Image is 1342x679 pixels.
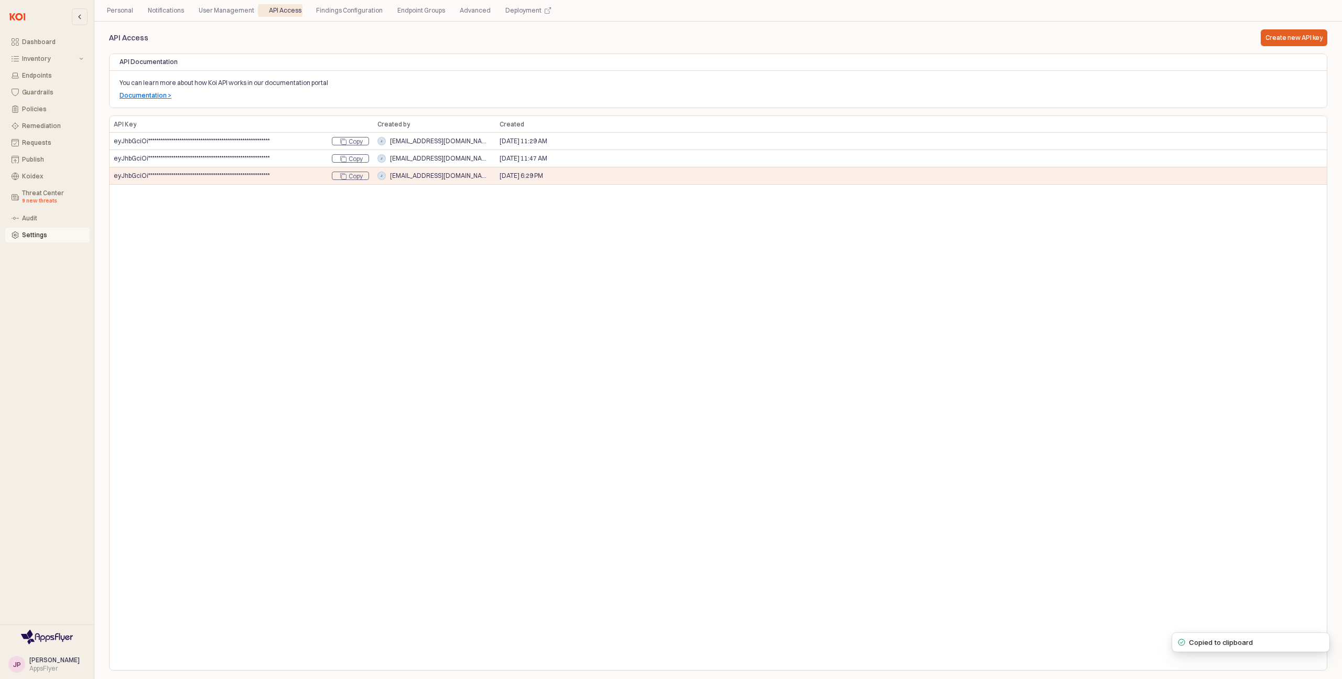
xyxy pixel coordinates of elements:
[22,139,83,146] div: Requests
[505,4,542,17] div: Deployment
[390,172,491,180] span: [EMAIL_ADDRESS][DOMAIN_NAME]
[22,38,83,46] div: Dashboard
[22,189,83,205] div: Threat Center
[390,154,491,163] span: [EMAIL_ADDRESS][DOMAIN_NAME]
[349,172,363,181] div: Copy
[499,4,557,17] div: Deployment
[13,659,21,670] div: JP
[5,186,90,209] button: Threat Center
[120,57,1317,67] p: API Documentation
[1265,34,1323,42] p: Create new API key
[142,4,190,17] div: Notifications
[5,119,90,133] button: Remediation
[22,55,77,62] div: Inventory
[332,154,369,163] div: Copy
[269,4,301,17] div: API Access
[22,215,83,222] div: Audit
[378,172,385,179] span: j
[120,78,1216,88] p: You can learn more about how Koi API works in our documentation portal
[22,72,83,79] div: Endpoints
[5,228,90,242] button: Settings
[22,105,83,113] div: Policies
[107,4,133,17] div: Personal
[5,68,90,83] button: Endpoints
[378,137,385,145] span: j
[349,137,363,146] div: Copy
[378,155,385,162] span: j
[500,154,547,163] span: [DATE] 11:47 AM
[199,4,254,17] div: User Management
[453,4,497,17] div: Advanced
[1176,637,1187,648] div: success
[148,4,184,17] div: Notifications
[263,4,308,17] div: API Access
[500,172,543,180] span: [DATE] 6:29 PM
[22,122,83,130] div: Remediation
[22,89,83,96] div: Guardrails
[500,120,524,129] span: Created
[5,211,90,226] button: Audit
[22,173,83,180] div: Koidex
[22,156,83,163] div: Publish
[5,152,90,167] button: Publish
[332,172,369,180] div: Copy
[120,91,171,100] button: Documentation >
[391,4,451,17] div: Endpoint Groups
[316,4,383,17] div: Findings Configuration
[114,120,136,129] span: API Key
[5,102,90,116] button: Policies
[5,135,90,150] button: Requests
[5,85,90,100] button: Guardrails
[500,137,547,145] span: [DATE] 11:29 AM
[460,4,491,17] div: Advanced
[109,33,240,44] p: API Access
[5,51,90,66] button: Inventory
[1261,29,1327,46] button: Create new API key
[1160,635,1342,679] div: Notifications (F8)
[29,664,80,673] div: AppsFlyer
[377,120,410,129] span: Created by
[22,231,83,239] div: Settings
[5,35,90,49] button: Dashboard
[397,4,445,17] div: Endpoint Groups
[1189,637,1253,648] h4: Copied to clipboard
[349,155,363,163] div: Copy
[101,4,139,17] div: Personal
[29,656,80,664] span: [PERSON_NAME]
[8,656,25,673] button: JP
[22,197,83,205] div: 9 new threats
[310,4,389,17] div: Findings Configuration
[192,4,261,17] div: User Management
[5,169,90,184] button: Koidex
[390,137,491,145] span: [EMAIL_ADDRESS][DOMAIN_NAME]
[332,137,369,145] div: Copy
